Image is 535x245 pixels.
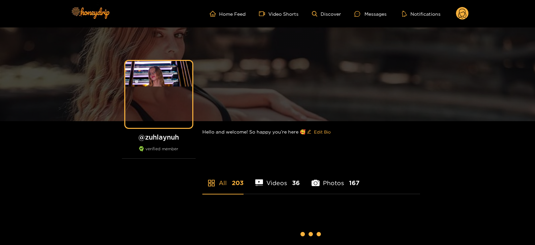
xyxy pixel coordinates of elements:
a: Discover [312,11,341,17]
div: verified member [122,146,196,159]
span: 203 [232,179,244,187]
li: Photos [312,164,359,194]
a: Video Shorts [259,11,298,17]
span: video-camera [259,11,268,17]
li: All [202,164,244,194]
span: Edit Bio [314,129,331,135]
button: editEdit Bio [306,127,332,137]
li: Videos [255,164,300,194]
span: edit [307,130,311,135]
span: 167 [349,179,359,187]
div: Messages [354,10,387,18]
div: Hello and welcome! So happy you’re here 🥰 [202,121,420,143]
a: Home Feed [210,11,246,17]
span: home [210,11,219,17]
h1: @ zuhlaynuh [122,133,196,141]
span: 36 [292,179,300,187]
span: appstore [207,179,215,187]
button: Notifications [400,10,443,17]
